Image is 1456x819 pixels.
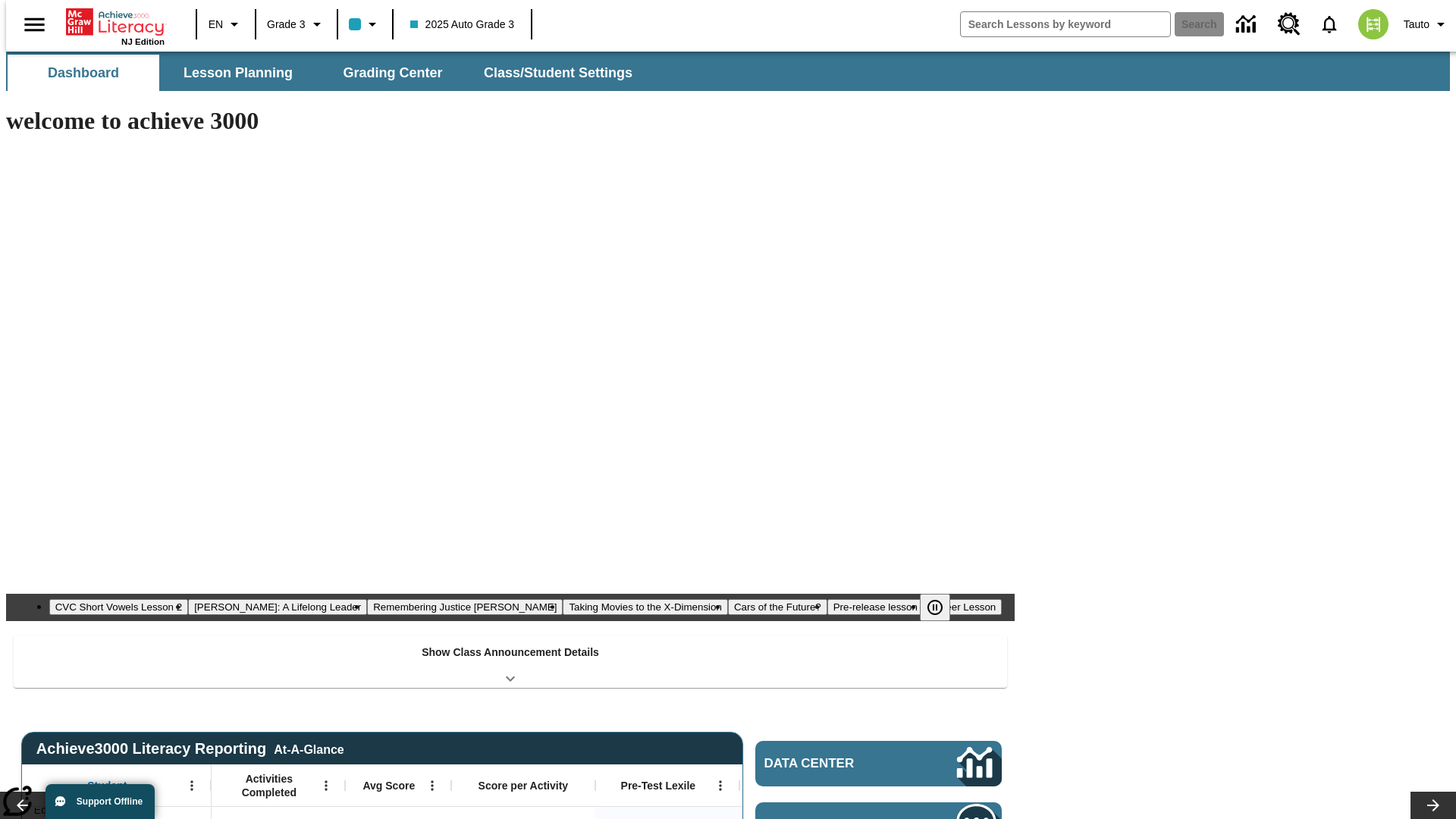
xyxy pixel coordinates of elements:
button: Language: EN, Select a language [202,11,250,38]
button: Lesson carousel, Next [1410,792,1456,819]
span: Score per Activity [479,779,569,792]
input: search field [961,12,1170,36]
button: Grading Center [317,55,469,91]
a: Data Center [755,741,1002,786]
button: Slide 6 Pre-release lesson [827,599,924,615]
button: Select a new avatar [1349,5,1398,44]
div: Home [66,5,165,46]
button: Class/Student Settings [472,55,645,91]
button: Slide 1 CVC Short Vowels Lesson 2 [49,599,188,615]
span: Avg Score [362,779,415,792]
span: Grade 3 [267,17,306,33]
div: Pause [920,594,965,621]
div: SubNavbar [6,55,646,91]
span: Tauto [1404,17,1429,33]
button: Slide 3 Remembering Justice O'Connor [367,599,563,615]
button: Open side menu [12,2,57,47]
span: Student [87,779,127,792]
button: Slide 5 Cars of the Future? [728,599,827,615]
a: Home [66,7,165,37]
button: Grade: Grade 3, Select a grade [261,11,332,38]
span: EN [209,17,223,33]
span: Support Offline [77,796,143,807]
div: At-A-Glance [274,740,344,757]
span: Achieve3000 Literacy Reporting [36,740,344,758]
a: Data Center [1227,4,1269,45]
button: Slide 4 Taking Movies to the X-Dimension [563,599,728,615]
button: Support Offline [45,784,155,819]
button: Dashboard [8,55,159,91]
a: Resource Center, Will open in new tab [1269,4,1310,45]
span: Data Center [764,756,906,771]
span: 2025 Auto Grade 3 [410,17,515,33]
button: Open Menu [709,774,732,797]
button: Open Menu [315,774,337,797]
button: Pause [920,594,950,621]
img: avatar image [1358,9,1389,39]
button: Open Menu [180,774,203,797]
button: Open Menu [421,774,444,797]
button: Class color is light blue. Change class color [343,11,388,38]
span: Pre-Test Lexile [621,779,696,792]
button: Slide 2 Dianne Feinstein: A Lifelong Leader [188,599,367,615]
p: Show Class Announcement Details [422,645,599,661]
span: Activities Completed [219,772,319,799]
button: Profile/Settings [1398,11,1456,38]
div: SubNavbar [6,52,1450,91]
div: Show Class Announcement Details [14,635,1007,688]
button: Lesson Planning [162,55,314,91]
h1: welcome to achieve 3000 [6,107,1015,135]
a: Notifications [1310,5,1349,44]
span: NJ Edition [121,37,165,46]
